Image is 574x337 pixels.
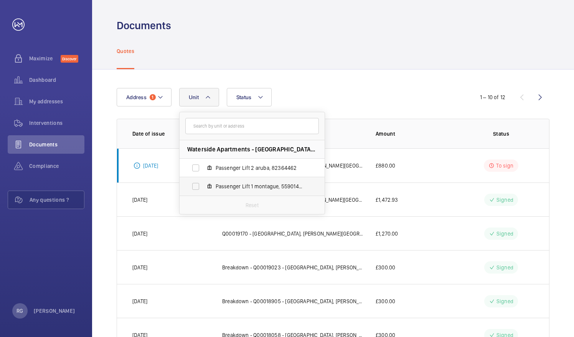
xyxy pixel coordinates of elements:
[29,98,84,105] span: My addresses
[30,196,84,204] span: Any questions ?
[376,130,456,138] p: Amount
[16,307,23,315] p: RG
[187,145,317,153] span: Waterside Apartments - [GEOGRAPHIC_DATA][STREET_ADDRESS][PERSON_NAME]
[376,297,395,305] p: £300.00
[117,88,172,106] button: Address1
[227,88,272,106] button: Status
[376,162,395,169] p: £880.00
[34,307,75,315] p: [PERSON_NAME]
[117,47,134,55] p: Quotes
[29,55,61,62] span: Maximize
[29,119,84,127] span: Interventions
[29,76,84,84] span: Dashboard
[496,297,513,305] p: Signed
[496,230,513,237] p: Signed
[496,162,513,169] p: To sign
[216,183,305,190] span: Passenger Lift 1 montague, 55901479
[376,196,398,204] p: £1,472.93
[143,162,158,169] p: [DATE]
[496,196,513,204] p: Signed
[29,141,84,148] span: Documents
[189,94,199,100] span: Unit
[117,18,171,33] h1: Documents
[150,94,156,100] span: 1
[222,264,363,271] p: Breakdown - Q00019023 - [GEOGRAPHIC_DATA], [PERSON_NAME][GEOGRAPHIC_DATA] - Duk E1 Resi Limited a...
[468,130,534,138] p: Status
[29,162,84,170] span: Compliance
[222,297,363,305] p: Breakdown - Q00018905 - [GEOGRAPHIC_DATA], [PERSON_NAME][GEOGRAPHIC_DATA] - Duk E1 Resi Limited a...
[132,264,147,271] p: [DATE]
[132,230,147,237] p: [DATE]
[126,94,147,100] span: Address
[61,55,78,63] span: Discover
[376,264,395,271] p: £300.00
[132,130,210,138] p: Date of issue
[480,93,505,101] div: 1 – 10 of 12
[132,196,147,204] p: [DATE]
[185,118,319,134] input: Search by unit or address
[216,164,305,172] span: Passenger Lift 2 aruba, 82364462
[496,264,513,271] p: Signed
[236,94,252,100] span: Status
[246,201,259,209] p: Reset
[222,230,363,237] p: Q00019170 - [GEOGRAPHIC_DATA], [PERSON_NAME][GEOGRAPHIC_DATA] - Duk E1 Resi Limited and Duke E2 R...
[179,88,219,106] button: Unit
[376,230,398,237] p: £1,270.00
[132,297,147,305] p: [DATE]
